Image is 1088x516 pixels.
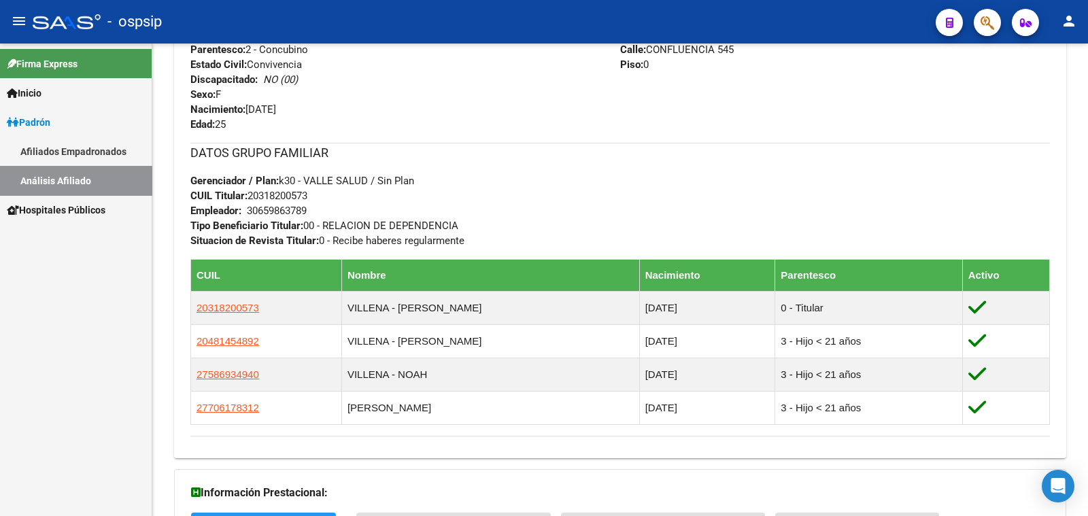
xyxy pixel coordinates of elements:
[190,118,215,131] strong: Edad:
[775,291,962,324] td: 0 - Titular
[190,143,1050,162] h3: DATOS GRUPO FAMILIAR
[639,291,775,324] td: [DATE]
[190,118,226,131] span: 25
[11,13,27,29] mat-icon: menu
[620,44,734,56] span: CONFLUENCIA 545
[191,483,1049,502] h3: Información Prestacional:
[190,88,221,101] span: F
[775,358,962,391] td: 3 - Hijo < 21 años
[107,7,162,37] span: - ospsip
[190,44,245,56] strong: Parentesco:
[639,259,775,291] th: Nacimiento
[1061,13,1077,29] mat-icon: person
[190,220,303,232] strong: Tipo Beneficiario Titular:
[190,190,307,202] span: 20318200573
[1042,470,1074,502] div: Open Intercom Messenger
[620,44,646,56] strong: Calle:
[197,368,259,380] span: 27586934940
[190,190,248,202] strong: CUIL Titular:
[639,391,775,424] td: [DATE]
[7,115,50,130] span: Padrón
[190,73,258,86] strong: Discapacitado:
[191,259,342,291] th: CUIL
[190,58,302,71] span: Convivencia
[962,259,1049,291] th: Activo
[341,391,639,424] td: [PERSON_NAME]
[197,302,259,313] span: 20318200573
[190,103,245,116] strong: Nacimiento:
[775,391,962,424] td: 3 - Hijo < 21 años
[190,235,319,247] strong: Situacion de Revista Titular:
[190,175,414,187] span: k30 - VALLE SALUD / Sin Plan
[620,58,643,71] strong: Piso:
[775,259,962,291] th: Parentesco
[341,291,639,324] td: VILLENA - [PERSON_NAME]
[190,58,247,71] strong: Estado Civil:
[197,402,259,413] span: 27706178312
[190,235,464,247] span: 0 - Recibe haberes regularmente
[341,259,639,291] th: Nombre
[341,324,639,358] td: VILLENA - [PERSON_NAME]
[775,324,962,358] td: 3 - Hijo < 21 años
[341,358,639,391] td: VILLENA - NOAH
[190,205,241,217] strong: Empleador:
[190,88,216,101] strong: Sexo:
[7,86,41,101] span: Inicio
[197,335,259,347] span: 20481454892
[7,203,105,218] span: Hospitales Públicos
[190,44,308,56] span: 2 - Concubino
[190,103,276,116] span: [DATE]
[7,56,78,71] span: Firma Express
[190,175,279,187] strong: Gerenciador / Plan:
[620,58,649,71] span: 0
[247,203,307,218] div: 30659863789
[190,220,458,232] span: 00 - RELACION DE DEPENDENCIA
[639,324,775,358] td: [DATE]
[263,73,298,86] i: NO (00)
[639,358,775,391] td: [DATE]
